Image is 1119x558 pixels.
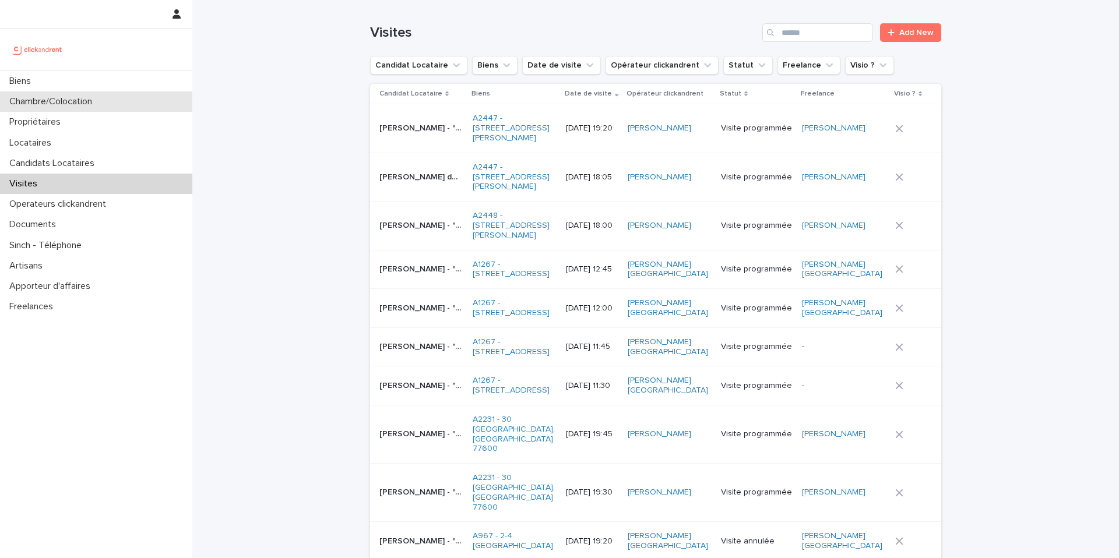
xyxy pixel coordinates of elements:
a: [PERSON_NAME] [GEOGRAPHIC_DATA] [628,337,711,357]
p: Visio ? [894,87,916,100]
p: Visite programmée [721,172,793,182]
p: Marie-paule Corby de thonel d’orgeix - "A2447 - 14 rue Jean Jacques Rousseau, Romainville 93230" [379,170,465,182]
button: Candidat Locataire [370,56,467,75]
a: [PERSON_NAME] [628,123,691,133]
a: A2447 - [STREET_ADDRESS][PERSON_NAME] [473,163,556,192]
p: Candidats Locataires [5,158,104,169]
tr: [PERSON_NAME] - "A2448 - [STREET_ADDRESS][PERSON_NAME]"[PERSON_NAME] - "A2448 - [STREET_ADDRESS][... [370,202,941,250]
a: [PERSON_NAME] [GEOGRAPHIC_DATA] [802,531,885,551]
p: [DATE] 19:30 [566,488,618,497]
p: [DATE] 19:20 [566,123,618,133]
a: [PERSON_NAME] [GEOGRAPHIC_DATA] [628,298,711,318]
button: Visio ? [845,56,894,75]
a: [PERSON_NAME] [628,172,691,182]
p: [DATE] 12:45 [566,264,618,274]
p: Biens [5,76,40,87]
a: A967 - 2-4 [GEOGRAPHIC_DATA] [473,531,556,551]
input: Search [762,23,873,42]
p: Ghazi Shehroz - "A967 - 2-4 Chemin de Fer, Villepinte 93420" [379,534,465,546]
a: A1267 - [STREET_ADDRESS] [473,298,556,318]
a: Add New [880,23,941,42]
a: [PERSON_NAME] [802,429,865,439]
a: [PERSON_NAME] [802,172,865,182]
tr: [PERSON_NAME] - "A1267 - [STREET_ADDRESS]"[PERSON_NAME] - "A1267 - [STREET_ADDRESS]" A1267 - [STR... [370,366,941,405]
p: Visite programmée [721,264,793,274]
p: [DATE] 11:45 [566,342,618,352]
p: Documents [5,219,65,230]
button: Date de visite [522,56,601,75]
p: [DATE] 19:45 [566,429,618,439]
p: Opérateur clickandrent [627,87,703,100]
p: Visite programmée [721,303,793,313]
tr: [PERSON_NAME] - "A2231 - 30 Allée [PERSON_NAME], Bussy-Saint-Georges 77600"[PERSON_NAME] - "A2231... [370,405,941,463]
p: Candidat Locataire [379,87,442,100]
p: Artisans [5,260,52,271]
p: Statut [720,87,741,100]
p: Visite programmée [721,342,793,352]
a: [PERSON_NAME] [802,123,865,133]
p: Locataires [5,137,61,149]
p: Visite programmée [721,381,793,391]
span: Add New [899,29,934,37]
p: Visite annulée [721,536,793,546]
p: Sinch - Téléphone [5,240,91,251]
p: - [802,342,885,352]
a: A2231 - 30 [GEOGRAPHIC_DATA], [GEOGRAPHIC_DATA] 77600 [473,473,556,512]
p: [DATE] 11:30 [566,381,618,391]
button: Freelance [777,56,840,75]
p: Angélique Mendy - "A2231 - 30 Allée Madame de Montespan, Bussy-Saint-Georges 77600" [379,485,465,497]
p: [DATE] 18:05 [566,172,618,182]
a: [PERSON_NAME] [GEOGRAPHIC_DATA] [628,376,711,395]
a: [PERSON_NAME] [GEOGRAPHIC_DATA] [802,260,885,280]
a: [PERSON_NAME] [GEOGRAPHIC_DATA] [802,298,885,318]
tr: [PERSON_NAME] - "A1267 - [STREET_ADDRESS]"[PERSON_NAME] - "A1267 - [STREET_ADDRESS]" A1267 - [STR... [370,250,941,289]
a: [PERSON_NAME] [802,221,865,231]
a: A2231 - 30 [GEOGRAPHIC_DATA], [GEOGRAPHIC_DATA] 77600 [473,415,556,454]
p: Visite programmée [721,488,793,497]
p: Visites [5,178,47,189]
p: Operateurs clickandrent [5,199,115,210]
p: Visite programmée [721,221,793,231]
tr: [PERSON_NAME] de thonel d’orgeix - "A2447 - [STREET_ADDRESS][PERSON_NAME]"[PERSON_NAME] de thonel... [370,153,941,201]
p: Natasha Rittner - "A1267 - 2 rue de Koufra, Boulogne-Billancourt 92100" [379,379,465,391]
p: Bahiya Gheribi - "A1267 - 2 rue de Koufra, Boulogne-Billancourt 92100" [379,340,465,352]
p: Apporteur d'affaires [5,281,100,292]
p: Date de visite [565,87,612,100]
button: Opérateur clickandrent [606,56,719,75]
p: [DATE] 12:00 [566,303,618,313]
p: Delphine Romeo - "A2448 - 1 bis rue Jules Breton, Lille 59000" [379,218,465,231]
tr: [PERSON_NAME] - "A1267 - [STREET_ADDRESS]"[PERSON_NAME] - "A1267 - [STREET_ADDRESS]" A1267 - [STR... [370,327,941,366]
a: A2447 - [STREET_ADDRESS][PERSON_NAME] [473,114,556,143]
a: [PERSON_NAME] [GEOGRAPHIC_DATA] [628,260,711,280]
p: Visite programmée [721,123,793,133]
p: [DATE] 18:00 [566,221,618,231]
p: Freelances [5,301,62,312]
a: A1267 - [STREET_ADDRESS] [473,337,556,357]
a: [PERSON_NAME] [628,488,691,497]
tr: [PERSON_NAME] - "A2447 - [STREET_ADDRESS][PERSON_NAME]"[PERSON_NAME] - "A2447 - [STREET_ADDRESS][... [370,104,941,153]
p: - [802,381,885,391]
h1: Visites [370,24,758,41]
p: Propriétaires [5,116,70,128]
button: Statut [723,56,773,75]
p: Chambre/Colocation [5,96,101,107]
a: A1267 - [STREET_ADDRESS] [473,376,556,395]
p: Freelance [801,87,835,100]
tr: [PERSON_NAME] - "A2231 - [STREET_ADDRESS][PERSON_NAME]"[PERSON_NAME] - "A2231 - [STREET_ADDRESS][... [370,464,941,522]
img: UCB0brd3T0yccxBKYDjQ [9,38,66,61]
p: Aminata Coumbassa - "A2231 - 30 Allée Madame de Montespan, Bussy-Saint-Georges 77600" [379,427,465,439]
a: [PERSON_NAME] [802,488,865,497]
p: Maxime Vilas - "A2447 - 14 rue Jean Jacques Rousseau, Romainville 93230" [379,121,465,133]
p: Téné Cicolella-diallo - "A1267 - 2 rue de Koufra, Boulogne-Billancourt 92100" [379,262,465,274]
p: Biens [471,87,490,100]
p: [DATE] 19:20 [566,536,618,546]
p: Visite programmée [721,429,793,439]
tr: [PERSON_NAME] - "A1267 - [STREET_ADDRESS]"[PERSON_NAME] - "A1267 - [STREET_ADDRESS]" A1267 - [STR... [370,289,941,328]
a: A2448 - [STREET_ADDRESS][PERSON_NAME] [473,211,556,240]
a: [PERSON_NAME] [628,429,691,439]
button: Biens [472,56,518,75]
a: [PERSON_NAME] [628,221,691,231]
a: A1267 - [STREET_ADDRESS] [473,260,556,280]
p: Thao Tran - "A1267 - 2 rue de Koufra, Boulogne-Billancourt 92100" [379,301,465,313]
